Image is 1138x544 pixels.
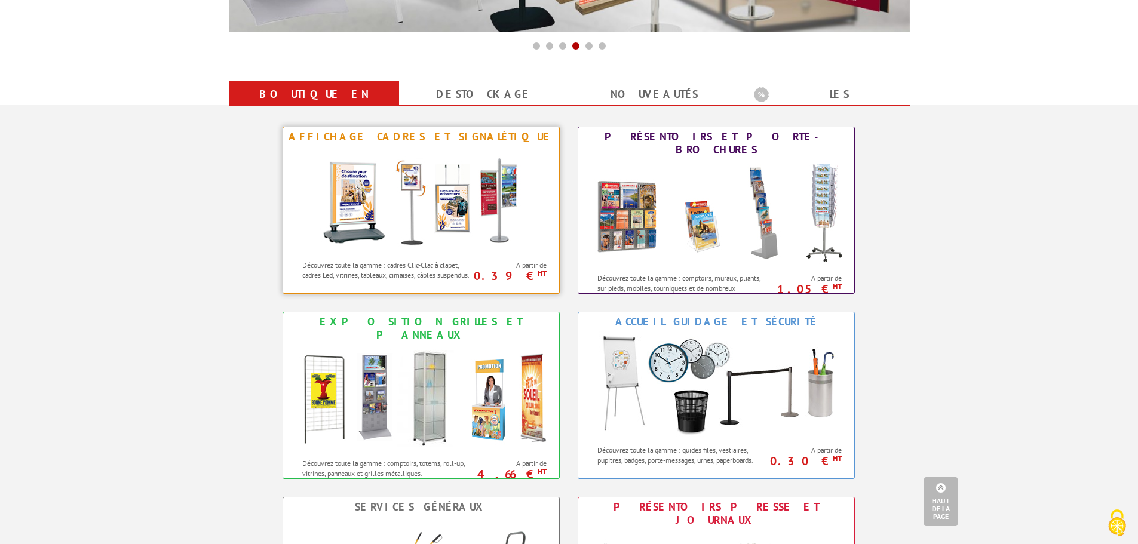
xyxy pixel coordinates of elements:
[1102,508,1132,538] img: Cookies (fenêtre modale)
[585,159,848,267] img: Présentoirs et Porte-brochures
[476,260,547,270] span: A partir de
[765,457,842,465] p: 0.30 €
[833,453,842,463] sup: HT
[765,285,842,293] p: 1.05 €
[286,500,556,514] div: Services Généraux
[311,146,532,254] img: Affichage Cadres et Signalétique
[286,130,556,143] div: Affichage Cadres et Signalétique
[597,445,768,465] p: Découvrez toute la gamme : guides files, vestiaires, pupitres, badges, porte-messages, urnes, pap...
[584,84,725,105] a: nouveautés
[581,130,851,156] div: Présentoirs et Porte-brochures
[243,84,385,127] a: Boutique en ligne
[597,273,768,303] p: Découvrez toute la gamme : comptoirs, muraux, pliants, sur pieds, mobiles, tourniquets et de nomb...
[578,127,855,294] a: Présentoirs et Porte-brochures Présentoirs et Porte-brochures Découvrez toute la gamme : comptoir...
[833,281,842,291] sup: HT
[283,312,560,479] a: Exposition Grilles et Panneaux Exposition Grilles et Panneaux Découvrez toute la gamme : comptoir...
[302,260,473,280] p: Découvrez toute la gamme : cadres Clic-Clac à clapet, cadres Led, vitrines, tableaux, cimaises, c...
[302,458,473,478] p: Découvrez toute la gamme : comptoirs, totems, roll-up, vitrines, panneaux et grilles métalliques.
[754,84,903,107] b: Les promotions
[754,84,895,127] a: Les promotions
[578,312,855,479] a: Accueil Guidage et Sécurité Accueil Guidage et Sécurité Découvrez toute la gamme : guides files, ...
[771,273,842,283] span: A partir de
[413,84,555,105] a: Destockage
[581,500,851,527] div: Présentoirs Presse et Journaux
[924,477,958,526] a: Haut de la page
[470,471,547,478] p: 4.66 €
[538,466,547,477] sup: HT
[581,315,851,328] div: Accueil Guidage et Sécurité
[538,268,547,278] sup: HT
[585,331,848,439] img: Accueil Guidage et Sécurité
[286,315,556,342] div: Exposition Grilles et Panneaux
[283,127,560,294] a: Affichage Cadres et Signalétique Affichage Cadres et Signalétique Découvrez toute la gamme : cadr...
[470,272,547,279] p: 0.39 €
[476,459,547,468] span: A partir de
[771,445,842,455] span: A partir de
[1096,503,1138,544] button: Cookies (fenêtre modale)
[290,345,553,452] img: Exposition Grilles et Panneaux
